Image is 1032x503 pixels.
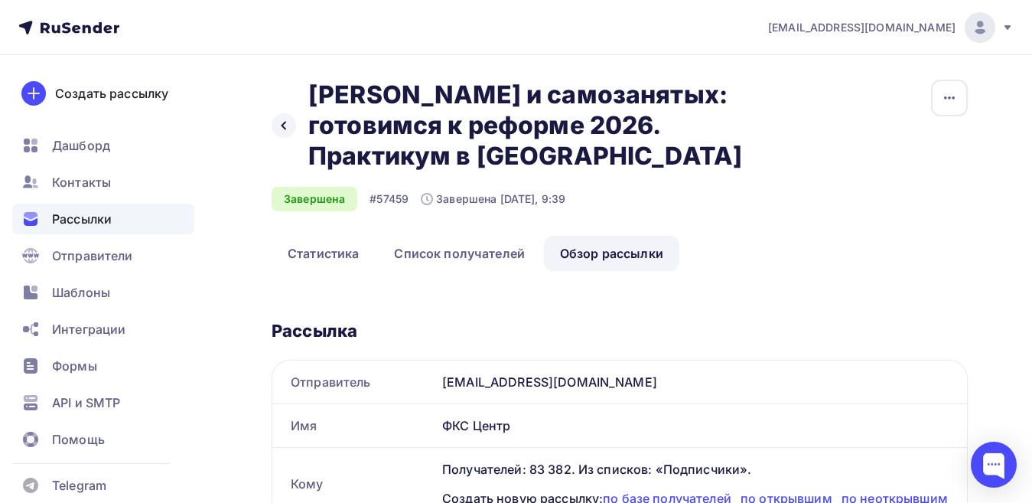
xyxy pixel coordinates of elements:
[52,247,133,265] span: Отправители
[272,361,436,403] div: Отправитель
[12,204,194,234] a: Рассылки
[768,12,1014,43] a: [EMAIL_ADDRESS][DOMAIN_NAME]
[52,283,110,302] span: Шаблоны
[55,84,168,103] div: Создать рассылку
[442,460,949,479] div: Получателей: 83 382. Из списков: «Подписчики».
[12,167,194,198] a: Контакты
[272,236,375,271] a: Статистика
[52,430,105,449] span: Помощь
[52,136,110,155] span: Дашборд
[421,191,565,207] div: Завершена [DATE], 9:39
[52,210,112,228] span: Рассылки
[436,404,967,447] div: ФКС Центр
[544,236,679,271] a: Обзор рассылки
[272,320,968,341] div: Рассылка
[272,404,436,447] div: Имя
[52,394,120,412] span: API и SMTP
[308,80,770,171] h2: [PERSON_NAME] и самозанятых: готовимся к реформе 2026. Практикум в [GEOGRAPHIC_DATA]
[52,320,125,338] span: Интеграции
[52,476,106,495] span: Telegram
[378,236,541,271] a: Список получателей
[12,240,194,271] a: Отправители
[272,187,357,211] div: Завершена
[12,277,194,308] a: Шаблоны
[370,191,409,207] div: #57459
[12,351,194,381] a: Формы
[436,361,967,403] div: [EMAIL_ADDRESS][DOMAIN_NAME]
[52,173,111,191] span: Контакты
[768,20,955,35] span: [EMAIL_ADDRESS][DOMAIN_NAME]
[52,357,97,375] span: Формы
[12,130,194,161] a: Дашборд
